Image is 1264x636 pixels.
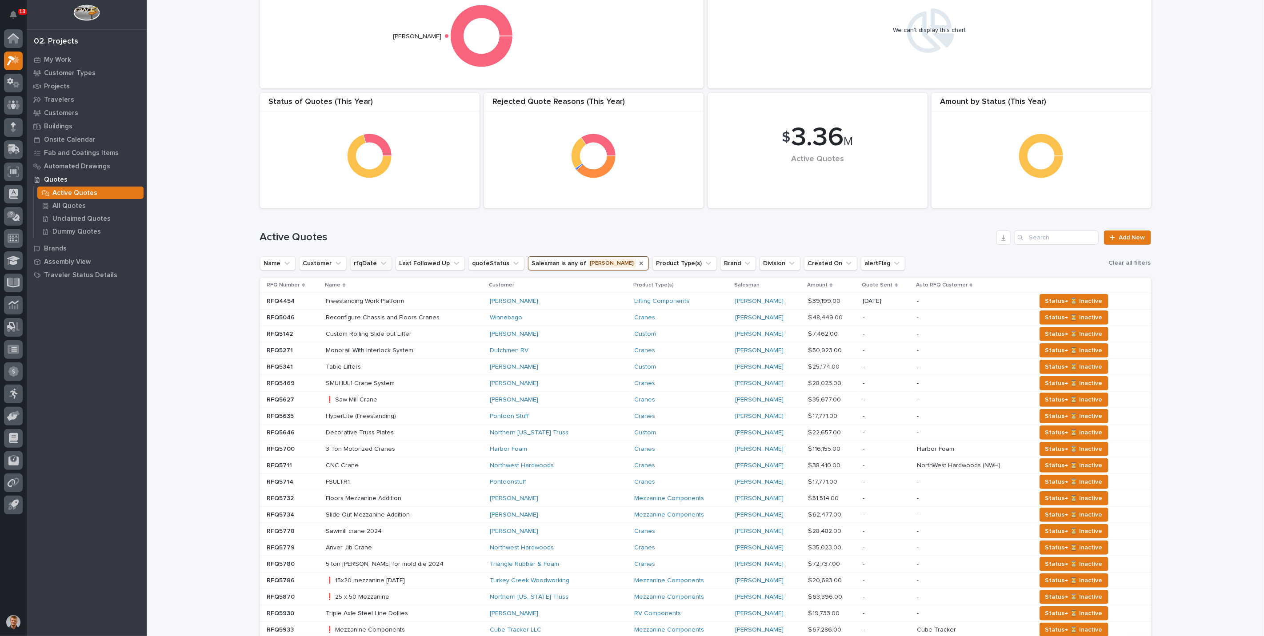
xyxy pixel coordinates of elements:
[634,413,655,420] a: Cranes
[1040,409,1108,423] button: Status→ ⏳ Inactive
[490,429,568,437] a: Northern [US_STATE] Truss
[27,146,147,159] a: Fab and Coatings Items
[808,477,839,486] p: $ 17,771.00
[260,589,1151,605] tr: RFQ5870RFQ5870 ❗ 25 x 50 Mezzanine❗ 25 x 50 Mezzanine Northern [US_STATE] Truss Mezzanine Compone...
[260,457,1151,474] tr: RFQ5711RFQ5711 CNC CraneCNC Crane Northwest Hardwoods Cranes [PERSON_NAME] $ 38,410.00$ 38,410.00...
[490,396,538,404] a: [PERSON_NAME]
[917,427,920,437] p: -
[808,493,840,502] p: $ 51,514.00
[634,495,704,502] a: Mezzanine Components
[808,411,839,420] p: $ 17,771.00
[1040,458,1108,473] button: Status→ ⏳ Inactive
[735,560,784,568] a: [PERSON_NAME]
[808,542,843,552] p: $ 35,023.00
[1045,542,1103,553] span: Status→ ⏳ Inactive
[760,256,800,270] button: Division
[490,528,538,535] a: [PERSON_NAME]
[735,396,784,404] a: [PERSON_NAME]
[917,624,958,634] p: Cube Tracker
[27,53,147,66] a: My Work
[792,124,844,151] span: 3.36
[1040,310,1108,325] button: Status→ ⏳ Inactive
[808,592,844,601] p: $ 63,396.00
[863,610,910,617] p: -
[260,605,1151,622] tr: RFQ5930RFQ5930 Triple Axle Steel Line DolliesTriple Axle Steel Line Dollies [PERSON_NAME] RV Comp...
[267,526,297,535] p: RFQ5778
[1040,343,1108,358] button: Status→ ⏳ Inactive
[267,345,295,354] p: RFQ5271
[490,610,538,617] a: [PERSON_NAME]
[735,330,784,338] a: [PERSON_NAME]
[863,593,910,601] p: -
[917,345,920,354] p: -
[893,27,966,34] div: We can't display this chart
[326,559,445,568] p: 5 ton [PERSON_NAME] for mold die 2024
[1040,557,1108,571] button: Status→ ⏳ Inactive
[260,392,1151,408] tr: RFQ5627RFQ5627 ❗ Saw Mill Crane❗ Saw Mill Crane [PERSON_NAME] Cranes [PERSON_NAME] $ 35,677.00$ 3...
[267,477,296,486] p: RFQ5714
[490,445,527,453] a: Harbor Foam
[1040,508,1108,522] button: Status→ ⏳ Inactive
[863,495,910,502] p: -
[267,542,297,552] p: RFQ5779
[634,528,655,535] a: Cranes
[808,460,842,469] p: $ 38,410.00
[326,526,384,535] p: Sawmill crane 2024
[326,624,407,634] p: ❗ Mezzanine Components
[634,544,655,552] a: Cranes
[267,509,296,519] p: RFQ5734
[44,258,91,266] p: Assembly View
[299,256,347,270] button: Customer
[27,79,147,93] a: Projects
[350,256,392,270] button: rfqDate
[44,245,67,253] p: Brands
[326,427,396,437] p: Decorative Truss Plates
[917,378,920,387] p: -
[808,378,843,387] p: $ 28,023.00
[1040,327,1108,341] button: Status→ ⏳ Inactive
[34,199,147,212] a: All Quotes
[73,4,100,21] img: Workspace Logo
[267,592,297,601] p: RFQ5870
[326,608,410,617] p: Triple Axle Steel Line Dollies
[260,231,993,244] h1: Active Quotes
[735,626,784,634] a: [PERSON_NAME]
[44,271,117,279] p: Traveler Status Details
[260,408,1151,425] tr: RFQ5635RFQ5635 HyperLite (Freestanding)HyperLite (Freestanding) Pontoon Stuff Cranes [PERSON_NAME...
[808,394,843,404] p: $ 35,677.00
[490,626,541,634] a: Cube Tracker LLC
[267,394,296,404] p: RFQ5627
[1045,444,1103,454] span: Status→ ⏳ Inactive
[260,375,1151,392] tr: RFQ5469RFQ5469 SMUHUL1 Crane SystemSMUHUL1 Crane System [PERSON_NAME] Cranes [PERSON_NAME] $ 28,0...
[11,11,23,25] div: Notifications13
[1045,592,1103,602] span: Status→ ⏳ Inactive
[34,37,78,47] div: 02. Projects
[1040,425,1108,440] button: Status→ ⏳ Inactive
[634,478,655,486] a: Cranes
[490,593,568,601] a: Northern [US_STATE] Truss
[1045,378,1103,389] span: Status→ ⏳ Inactive
[44,96,74,104] p: Travelers
[267,312,297,322] p: RFQ5046
[27,255,147,268] a: Assembly View
[863,314,910,322] p: -
[863,445,910,453] p: -
[1040,590,1108,604] button: Status→ ⏳ Inactive
[326,378,396,387] p: SMUHUL1 Crane System
[260,540,1151,556] tr: RFQ5779RFQ5779 Anver Jib CraneAnver Jib Crane Northwest Hardwoods Cranes [PERSON_NAME] $ 35,023.0...
[735,511,784,519] a: [PERSON_NAME]
[1040,475,1108,489] button: Status→ ⏳ Inactive
[720,256,756,270] button: Brand
[267,329,295,338] p: RFQ5142
[260,359,1151,375] tr: RFQ5341RFQ5341 Table LiftersTable Lifters [PERSON_NAME] Custom [PERSON_NAME] $ 25,174.00$ 25,174....
[808,575,844,584] p: $ 20,683.00
[468,256,524,270] button: quoteStatus
[267,362,295,371] p: RFQ5341
[1040,541,1108,555] button: Status→ ⏳ Inactive
[27,159,147,173] a: Automated Drawings
[490,298,538,305] a: [PERSON_NAME]
[326,444,397,453] p: 3 Ton Motorized Cranes
[917,509,920,519] p: -
[528,256,649,270] button: Salesman
[863,462,910,469] p: -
